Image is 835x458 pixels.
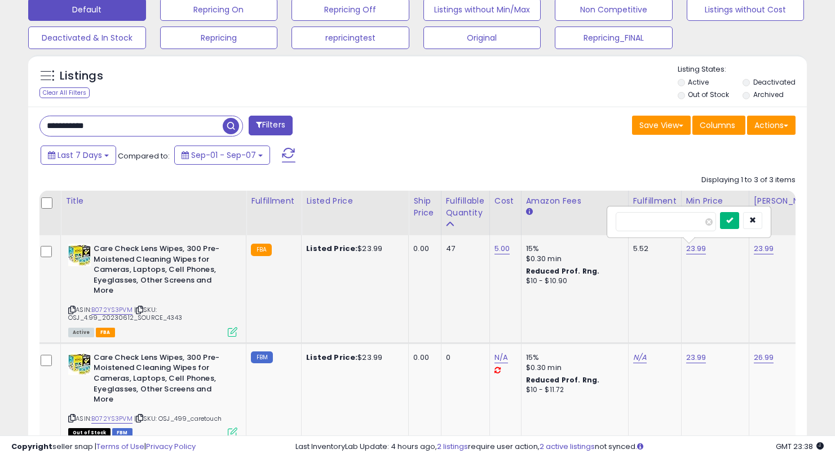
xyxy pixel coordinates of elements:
[306,195,404,207] div: Listed Price
[251,351,273,363] small: FBM
[753,90,784,99] label: Archived
[65,195,241,207] div: Title
[526,375,600,385] b: Reduced Prof. Rng.
[686,243,706,254] a: 23.99
[688,77,709,87] label: Active
[68,428,111,438] span: All listings that are currently out of stock and unavailable for purchase on Amazon
[191,149,256,161] span: Sep-01 - Sep-07
[526,266,600,276] b: Reduced Prof. Rng.
[96,441,144,452] a: Terms of Use
[91,414,132,424] a: B072YS3PVM
[688,90,729,99] label: Out of Stock
[41,146,116,165] button: Last 7 Days
[526,276,620,286] div: $10 - $10.90
[526,207,533,217] small: Amazon Fees.
[291,27,409,49] button: repricingtest
[60,68,103,84] h5: Listings
[118,151,170,161] span: Compared to:
[112,428,132,438] span: FBM
[633,195,677,219] div: Fulfillment Cost
[68,328,94,337] span: All listings currently available for purchase on Amazon
[526,244,620,254] div: 15%
[423,27,541,49] button: Original
[494,195,516,207] div: Cost
[58,149,102,161] span: Last 7 Days
[692,116,745,135] button: Columns
[94,353,231,408] b: Care Check Lens Wipes, 300 Pre-Moistened Cleaning Wipes for Cameras, Laptops, Cell Phones, Eyegla...
[11,441,52,452] strong: Copyright
[413,195,436,219] div: Ship Price
[295,442,824,452] div: Last InventoryLab Update: 4 hours ago, require user action, not synced.
[686,195,744,207] div: Min Price
[776,441,824,452] span: 2025-09-15 23:38 GMT
[68,244,91,266] img: 51xLagepEYL._SL40_.jpg
[754,195,821,207] div: [PERSON_NAME]
[754,243,774,254] a: 23.99
[494,352,508,363] a: N/A
[526,385,620,395] div: $10 - $11.72
[446,195,485,219] div: Fulfillable Quantity
[526,254,620,264] div: $0.30 min
[251,244,272,256] small: FBA
[754,352,774,363] a: 26.99
[160,27,278,49] button: Repricing
[39,87,90,98] div: Clear All Filters
[306,352,357,363] b: Listed Price:
[251,195,297,207] div: Fulfillment
[28,27,146,49] button: Deactivated & In Stock
[633,244,673,254] div: 5.52
[134,414,222,423] span: | SKU: OSJ_499_caretouch
[413,244,432,254] div: 0.00
[68,244,237,336] div: ASIN:
[540,441,595,452] a: 2 active listings
[700,120,735,131] span: Columns
[306,353,400,363] div: $23.99
[747,116,796,135] button: Actions
[174,146,270,165] button: Sep-01 - Sep-07
[68,353,91,375] img: 51xLagepEYL._SL40_.jpg
[526,195,624,207] div: Amazon Fees
[686,352,706,363] a: 23.99
[68,305,182,322] span: | SKU: OSJ_4.99_20230612_SOURCE_4343
[437,441,468,452] a: 2 listings
[11,442,196,452] div: seller snap | |
[96,328,115,337] span: FBA
[446,244,481,254] div: 47
[633,352,647,363] a: N/A
[91,305,132,315] a: B072YS3PVM
[146,441,196,452] a: Privacy Policy
[526,363,620,373] div: $0.30 min
[753,77,796,87] label: Deactivated
[94,244,231,299] b: Care Check Lens Wipes, 300 Pre-Moistened Cleaning Wipes for Cameras, Laptops, Cell Phones, Eyegla...
[701,175,796,186] div: Displaying 1 to 3 of 3 items
[494,243,510,254] a: 5.00
[249,116,293,135] button: Filters
[678,64,807,75] p: Listing States:
[555,27,673,49] button: Repricing_FINAL
[526,353,620,363] div: 15%
[413,353,432,363] div: 0.00
[306,244,400,254] div: $23.99
[306,243,357,254] b: Listed Price:
[632,116,691,135] button: Save View
[446,353,481,363] div: 0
